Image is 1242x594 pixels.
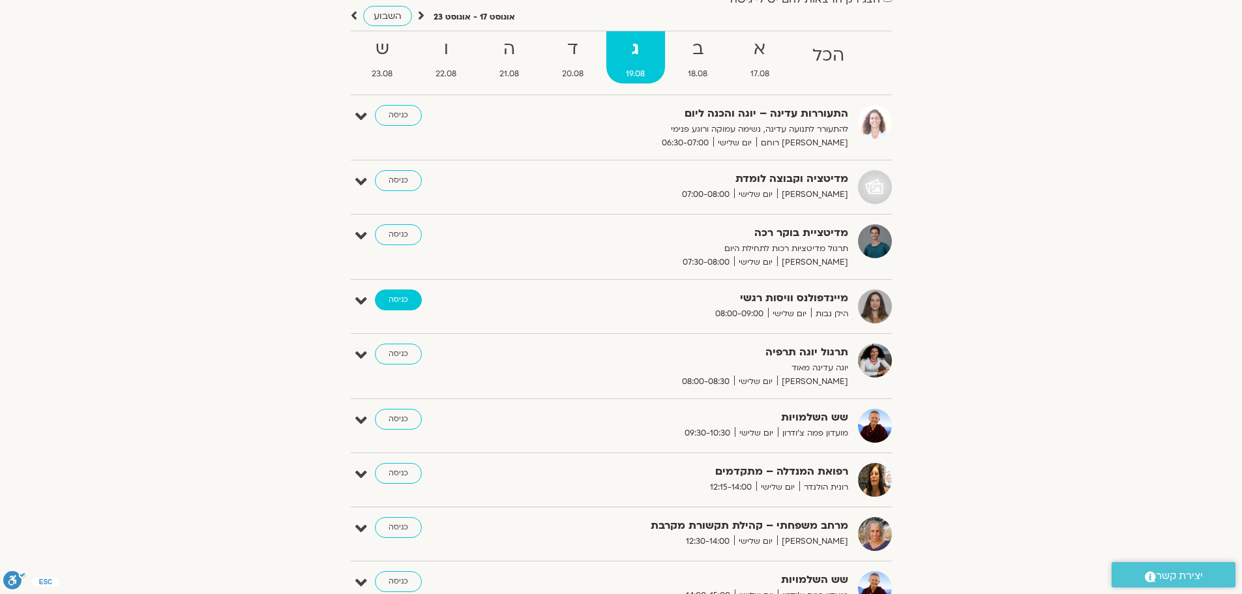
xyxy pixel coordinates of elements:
[768,307,811,321] span: יום שלישי
[363,6,412,26] a: השבוע
[375,571,422,592] a: כניסה
[375,105,422,126] a: כניסה
[735,426,778,440] span: יום שלישי
[529,105,848,123] strong: התעוררות עדינה – יוגה והכנה ליום
[606,31,666,83] a: ג19.08
[777,188,848,201] span: [PERSON_NAME]
[375,290,422,310] a: כניסה
[705,481,756,494] span: 12:15-14:00
[529,361,848,375] p: יוגה עדינה מאוד
[606,35,666,64] strong: ג
[792,31,865,83] a: הכל
[529,290,848,307] strong: מיינדפולנס וויסות רגשי
[711,307,768,321] span: 08:00-09:00
[792,41,865,70] strong: הכל
[777,535,848,548] span: [PERSON_NAME]
[756,481,799,494] span: יום שלישי
[529,123,848,136] p: להתעורר לתנועה עדינה, נשימה עמוקה ורוגע פנימי
[681,535,734,548] span: 12:30-14:00
[713,136,756,150] span: יום שלישי
[352,67,413,81] span: 23.08
[375,517,422,538] a: כניסה
[374,10,402,22] span: השבוע
[529,463,848,481] strong: רפואת המנדלה – מתקדמים
[434,10,515,24] p: אוגוסט 17 - אוגוסט 23
[730,67,790,81] span: 17.08
[529,224,848,242] strong: מדיטציית בוקר רכה
[529,242,848,256] p: תרגול מדיטציות רכות לתחילת היום
[668,67,728,81] span: 18.08
[375,344,422,364] a: כניסה
[375,409,422,430] a: כניסה
[777,375,848,389] span: [PERSON_NAME]
[529,571,848,589] strong: שש השלמויות
[677,375,734,389] span: 08:00-08:30
[730,35,790,64] strong: א
[606,67,666,81] span: 19.08
[680,426,735,440] span: 09:30-10:30
[352,31,413,83] a: ש23.08
[542,67,604,81] span: 20.08
[668,31,728,83] a: ב18.08
[756,136,848,150] span: [PERSON_NAME] רוחם
[542,35,604,64] strong: ד
[734,256,777,269] span: יום שלישי
[529,517,848,535] strong: מרחב משפחתי – קהילת תקשורת מקרבת
[479,67,539,81] span: 21.08
[778,426,848,440] span: מועדון פמה צ'ודרון
[678,256,734,269] span: 07:30-08:00
[479,31,539,83] a: ה21.08
[734,188,777,201] span: יום שלישי
[777,256,848,269] span: [PERSON_NAME]
[415,31,477,83] a: ו22.08
[529,409,848,426] strong: שש השלמויות
[734,535,777,548] span: יום שלישי
[1156,567,1203,585] span: יצירת קשר
[730,31,790,83] a: א17.08
[375,224,422,245] a: כניסה
[415,67,477,81] span: 22.08
[811,307,848,321] span: הילן נבות
[799,481,848,494] span: רונית הולנדר
[657,136,713,150] span: 06:30-07:00
[529,344,848,361] strong: תרגול יוגה תרפיה
[479,35,539,64] strong: ה
[375,463,422,484] a: כניסה
[542,31,604,83] a: ד20.08
[375,170,422,191] a: כניסה
[677,188,734,201] span: 07:00-08:00
[415,35,477,64] strong: ו
[1112,562,1235,587] a: יצירת קשר
[352,35,413,64] strong: ש
[734,375,777,389] span: יום שלישי
[668,35,728,64] strong: ב
[529,170,848,188] strong: מדיטציה וקבוצה לומדת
